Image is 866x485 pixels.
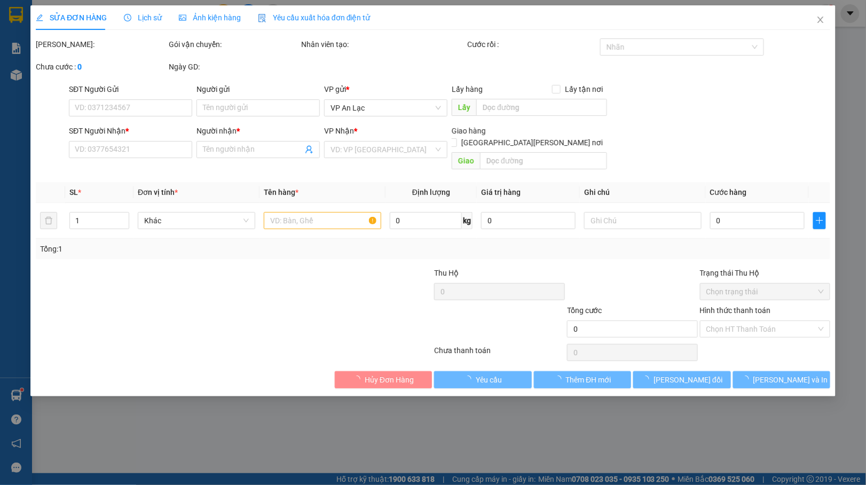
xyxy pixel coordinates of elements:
[806,5,836,35] button: Close
[169,38,300,50] div: Gói vận chuyển:
[481,188,521,197] span: Giá trị hàng
[699,306,770,315] label: Hình thức thanh toán
[36,38,167,50] div: [PERSON_NAME]:
[654,374,722,386] span: [PERSON_NAME] đổi
[124,14,131,21] span: clock-circle
[534,371,632,388] button: Thêm ĐH mới
[36,13,107,22] span: SỬA ĐƠN HÀNG
[179,14,186,21] span: picture
[813,212,826,229] button: plus
[733,371,831,388] button: [PERSON_NAME] và In
[324,83,447,95] div: VP gửi
[633,371,731,388] button: [PERSON_NAME] đổi
[138,188,178,197] span: Đơn vị tính
[457,137,607,148] span: [GEOGRAPHIC_DATA][PERSON_NAME] nơi
[365,374,414,386] span: Hủy Đơn Hàng
[258,14,266,22] img: icon
[69,188,77,197] span: SL
[476,99,607,116] input: Dọc đường
[77,62,82,71] b: 0
[462,212,473,229] span: kg
[169,61,300,73] div: Ngày GD:
[561,83,607,95] span: Lấy tận nơi
[742,376,753,383] span: loading
[814,216,826,225] span: plus
[353,376,365,383] span: loading
[706,284,824,300] span: Chọn trạng thái
[476,374,502,386] span: Yêu cầu
[40,212,57,229] button: delete
[330,100,441,116] span: VP An Lạc
[699,267,830,279] div: Trạng thái Thu Hộ
[305,145,313,154] span: user-add
[69,83,192,95] div: SĐT Người Gửi
[334,371,432,388] button: Hủy Đơn Hàng
[753,374,828,386] span: [PERSON_NAME] và In
[196,83,320,95] div: Người gửi
[36,61,167,73] div: Chưa cước :
[258,13,371,22] span: Yêu cầu xuất hóa đơn điện tử
[179,13,241,22] span: Ảnh kiện hàng
[642,376,654,383] span: loading
[144,213,249,229] span: Khác
[452,152,480,169] span: Giao
[69,125,192,137] div: SĐT Người Nhận
[264,188,298,197] span: Tên hàng
[301,38,465,50] div: Nhân viên tạo:
[584,212,702,229] input: Ghi Chú
[467,38,598,50] div: Cước rồi :
[464,376,476,383] span: loading
[452,127,486,135] span: Giao hàng
[452,85,483,93] span: Lấy hàng
[434,269,459,277] span: Thu Hộ
[196,125,320,137] div: Người nhận
[567,306,602,315] span: Tổng cước
[580,182,706,203] th: Ghi chú
[412,188,450,197] span: Định lượng
[452,99,476,116] span: Lấy
[434,371,532,388] button: Yêu cầu
[40,243,335,255] div: Tổng: 1
[36,14,43,21] span: edit
[264,212,381,229] input: VD: Bàn, Ghế
[324,127,354,135] span: VP Nhận
[816,15,825,24] span: close
[433,345,566,363] div: Chưa thanh toán
[710,188,747,197] span: Cước hàng
[124,13,162,22] span: Lịch sử
[480,152,607,169] input: Dọc đường
[554,376,565,383] span: loading
[565,374,611,386] span: Thêm ĐH mới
